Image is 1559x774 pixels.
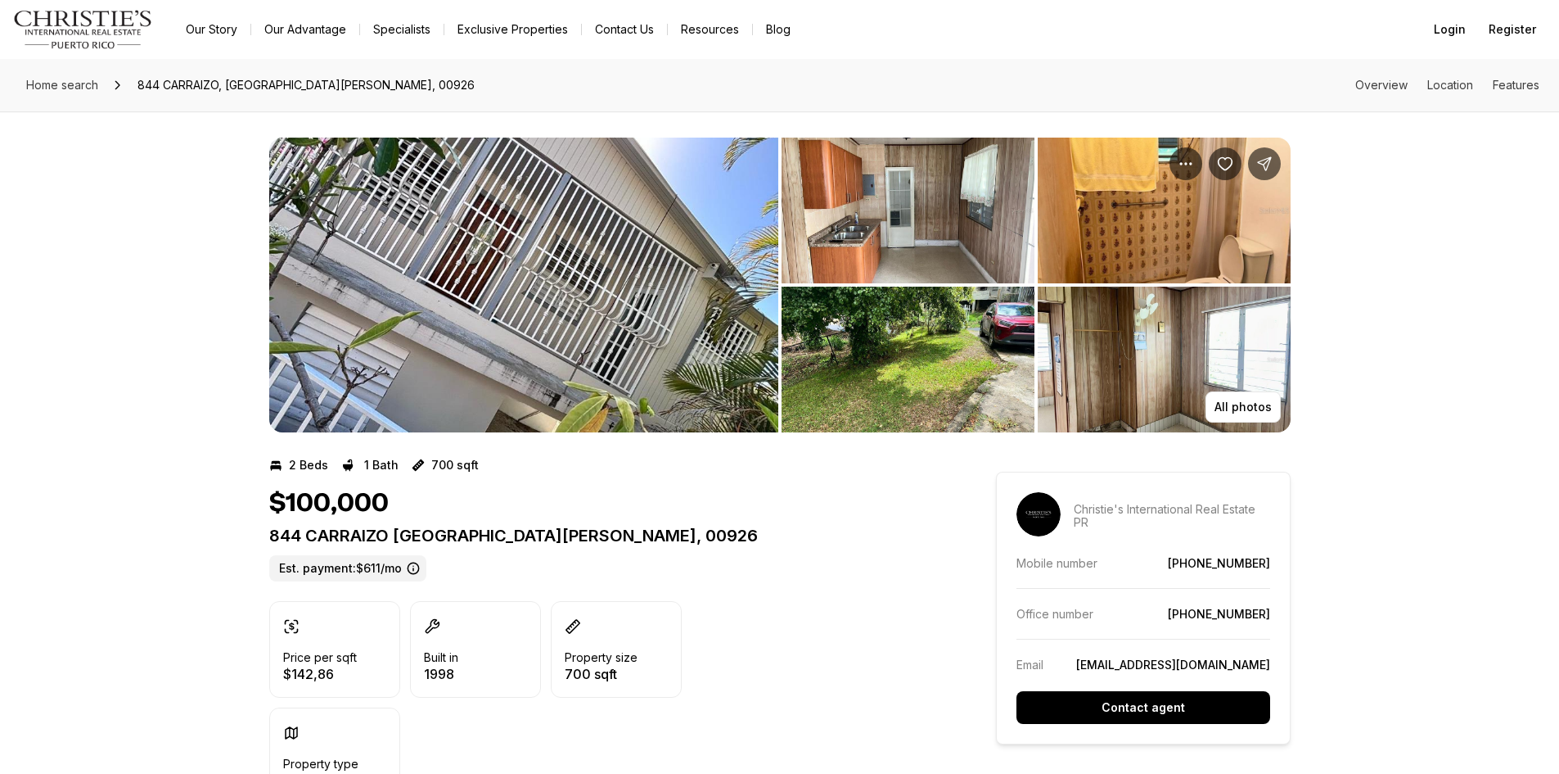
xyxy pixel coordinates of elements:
[1209,147,1241,180] button: Save Property: 844 CARRAIZO
[1074,503,1270,529] p: Christie's International Real Estate PR
[1205,392,1281,423] button: All photos
[360,18,444,41] a: Specialists
[251,18,359,41] a: Our Advantage
[431,459,479,472] p: 700 sqft
[269,138,1291,432] div: Listing Photos
[782,287,1034,432] button: View image gallery
[1038,138,1291,283] button: View image gallery
[1427,78,1473,92] a: Skip to: Location
[283,758,358,771] p: Property type
[1102,701,1185,714] p: Contact agent
[289,459,328,472] p: 2 Beds
[1424,13,1476,46] button: Login
[1016,658,1043,672] p: Email
[269,526,937,545] p: 844 CARRAIZO [GEOGRAPHIC_DATA][PERSON_NAME], 00926
[283,651,357,664] p: Price per sqft
[269,555,426,582] label: Est. payment: $611/mo
[20,72,105,98] a: Home search
[444,18,581,41] a: Exclusive Properties
[582,18,667,41] button: Contact Us
[782,138,1291,432] li: 2 of 5
[283,668,357,681] p: $142,86
[753,18,804,41] a: Blog
[1248,147,1281,180] button: Share Property: 844 CARRAIZO
[424,651,458,664] p: Built in
[269,488,389,519] h1: $100,000
[782,138,1034,283] button: View image gallery
[269,138,778,432] li: 1 of 5
[1214,401,1272,414] p: All photos
[13,10,153,49] img: logo
[26,78,98,92] span: Home search
[1076,658,1270,672] a: [EMAIL_ADDRESS][DOMAIN_NAME]
[1355,78,1408,92] a: Skip to: Overview
[1016,607,1093,621] p: Office number
[1434,23,1466,36] span: Login
[1355,79,1539,92] nav: Page section menu
[269,138,778,432] button: View image gallery
[1168,556,1270,570] a: [PHONE_NUMBER]
[1489,23,1536,36] span: Register
[131,72,481,98] span: 844 CARRAIZO, [GEOGRAPHIC_DATA][PERSON_NAME], 00926
[424,668,458,681] p: 1998
[1479,13,1546,46] button: Register
[1016,556,1097,570] p: Mobile number
[1038,287,1291,432] button: View image gallery
[173,18,250,41] a: Our Story
[364,459,399,472] p: 1 Bath
[668,18,752,41] a: Resources
[1168,607,1270,621] a: [PHONE_NUMBER]
[1169,147,1202,180] button: Property options
[1493,78,1539,92] a: Skip to: Features
[565,668,638,681] p: 700 sqft
[1016,691,1270,724] button: Contact agent
[565,651,638,664] p: Property size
